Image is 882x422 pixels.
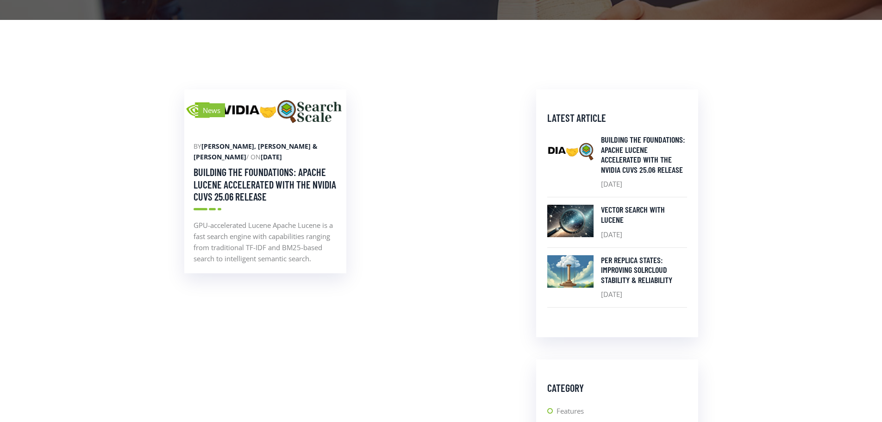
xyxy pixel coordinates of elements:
[184,89,346,132] img: Building the foundations: Apache Lucene Accelerated with the NVIDIA cuVS 25.06 Release
[601,255,687,300] div: [DATE]
[261,152,282,161] strong: [DATE]
[547,382,687,394] h4: Category
[601,255,687,285] a: Per Replica States: Improving SolrCloud stability & reliability
[198,103,225,117] div: News
[601,205,687,225] a: Vector Search with Lucene
[194,166,336,202] a: Building the foundations: Apache Lucene Accelerated with the NVIDIA cuVS 25.06 Release
[194,220,337,264] p: GPU-accelerated Lucene Apache Lucene is a fast search engine with capabilities ranging from tradi...
[601,205,687,239] div: [DATE]
[547,135,594,167] img: nvidia-searchscale.png
[194,142,318,161] strong: [PERSON_NAME], [PERSON_NAME] & [PERSON_NAME]
[547,112,687,124] h4: Latest Article
[601,135,687,189] div: [DATE]
[547,205,594,237] img: vector_search_with_lucene_post_image.jpg
[194,141,337,162] div: by / on
[601,135,687,175] a: Building the foundations: Apache Lucene Accelerated with the NVIDIA cuVS 25.06 Release
[547,255,594,288] img: solr_cloud_stability_and_reliability.jpg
